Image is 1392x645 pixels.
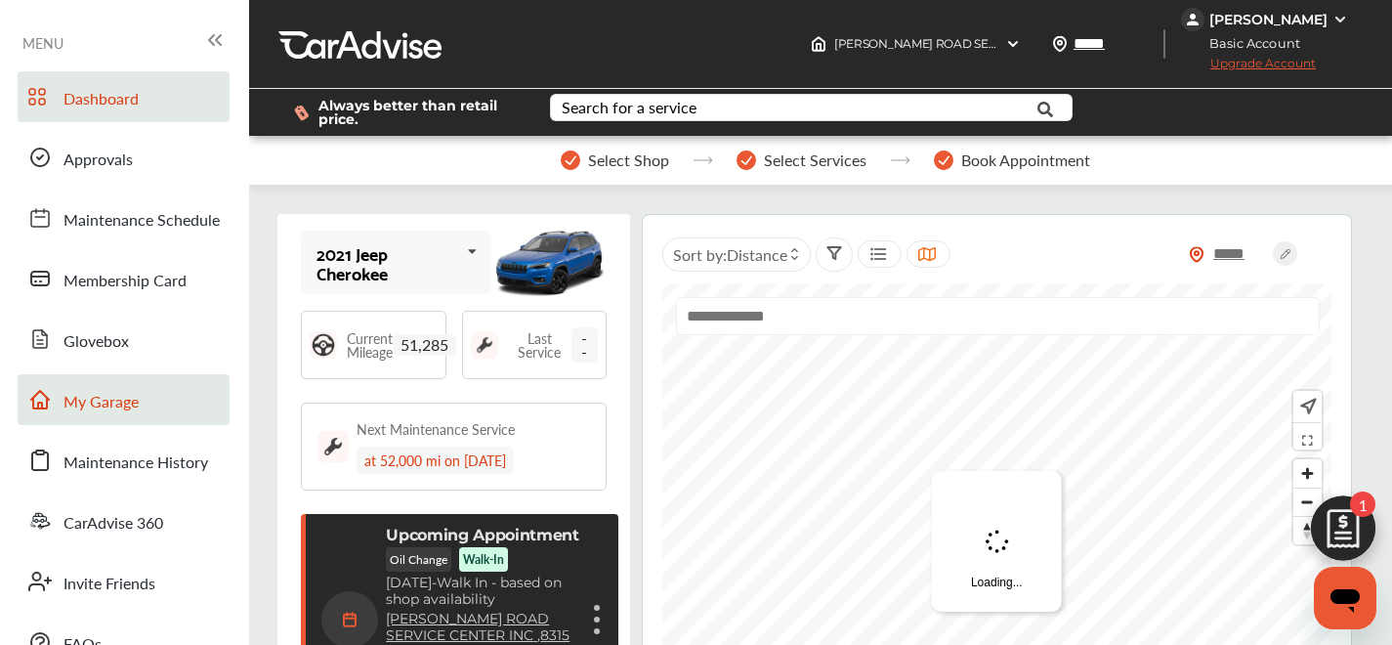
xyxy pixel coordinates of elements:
span: 51,285 [393,334,456,356]
span: Maintenance History [63,451,208,476]
span: Upgrade Account [1181,56,1316,80]
a: Invite Friends [18,556,230,607]
span: Zoom out [1293,489,1322,516]
span: Last Service [508,331,572,359]
a: Approvals [18,132,230,183]
img: maintenance_logo [317,431,349,462]
a: Membership Card [18,253,230,304]
span: Invite Friends [63,572,155,597]
span: Approvals [63,148,133,173]
span: Sort by : [673,243,787,266]
span: My Garage [63,390,139,415]
span: Select Shop [588,151,669,169]
span: Book Appointment [961,151,1090,169]
img: location_vector.a44bc228.svg [1052,36,1068,52]
span: Glovebox [63,329,129,355]
span: Maintenance Schedule [63,208,220,234]
a: Maintenance Schedule [18,193,230,243]
div: Search for a service [562,100,696,115]
div: 2021 Jeep Cherokee [316,243,459,282]
button: Reset bearing to north [1293,516,1322,544]
span: [DATE] [386,574,432,591]
a: Dashboard [18,71,230,122]
span: - [432,574,437,591]
p: Walk In - based on shop availability [386,575,579,608]
img: header-home-logo.8d720a4f.svg [811,36,826,52]
img: recenter.ce011a49.svg [1296,396,1317,417]
img: mobile_14702_st0640_046.jpg [491,220,606,306]
span: 1 [1350,492,1375,517]
span: Distance [727,243,787,266]
span: Select Services [764,151,866,169]
img: stepper-checkmark.b5569197.svg [737,150,756,170]
iframe: Button to launch messaging window [1314,567,1376,629]
div: Next Maintenance Service [357,419,515,439]
div: Loading... [932,471,1062,612]
div: at 52,000 mi on [DATE] [357,447,514,474]
p: Walk-In [463,551,504,568]
img: header-down-arrow.9dd2ce7d.svg [1005,36,1021,52]
img: dollor_label_vector.a70140d1.svg [294,105,309,121]
img: stepper-arrow.e24c07c6.svg [693,156,713,164]
div: [PERSON_NAME] [1209,11,1328,28]
img: edit-cartIcon.11d11f9a.svg [1296,487,1390,580]
p: Upcoming Appointment [386,526,579,544]
p: Oil Change [386,547,451,572]
img: header-divider.bc55588e.svg [1163,29,1165,59]
img: jVpblrzwTbfkPYzPPzSLxeg0AAAAASUVORK5CYII= [1181,8,1204,31]
img: stepper-arrow.e24c07c6.svg [890,156,910,164]
img: stepper-checkmark.b5569197.svg [561,150,580,170]
span: -- [571,327,598,363]
img: WGsFRI8htEPBVLJbROoPRyZpYNWhNONpIPPETTm6eUC0GeLEiAAAAAElFTkSuQmCC [1332,12,1348,27]
a: CarAdvise 360 [18,495,230,546]
img: maintenance_logo [471,331,498,359]
button: Zoom out [1293,488,1322,516]
img: location_vector_orange.38f05af8.svg [1189,246,1204,263]
button: Zoom in [1293,459,1322,488]
span: Always better than retail price. [318,99,519,126]
span: MENU [22,35,63,51]
span: Basic Account [1183,33,1315,54]
a: Maintenance History [18,435,230,486]
span: Membership Card [63,269,187,294]
span: Dashboard [63,87,139,112]
a: Glovebox [18,314,230,365]
span: Current Mileage [347,331,393,359]
span: Reset bearing to north [1293,517,1322,544]
span: CarAdvise 360 [63,511,163,537]
a: My Garage [18,374,230,425]
img: stepper-checkmark.b5569197.svg [934,150,953,170]
img: steering_logo [310,331,337,359]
